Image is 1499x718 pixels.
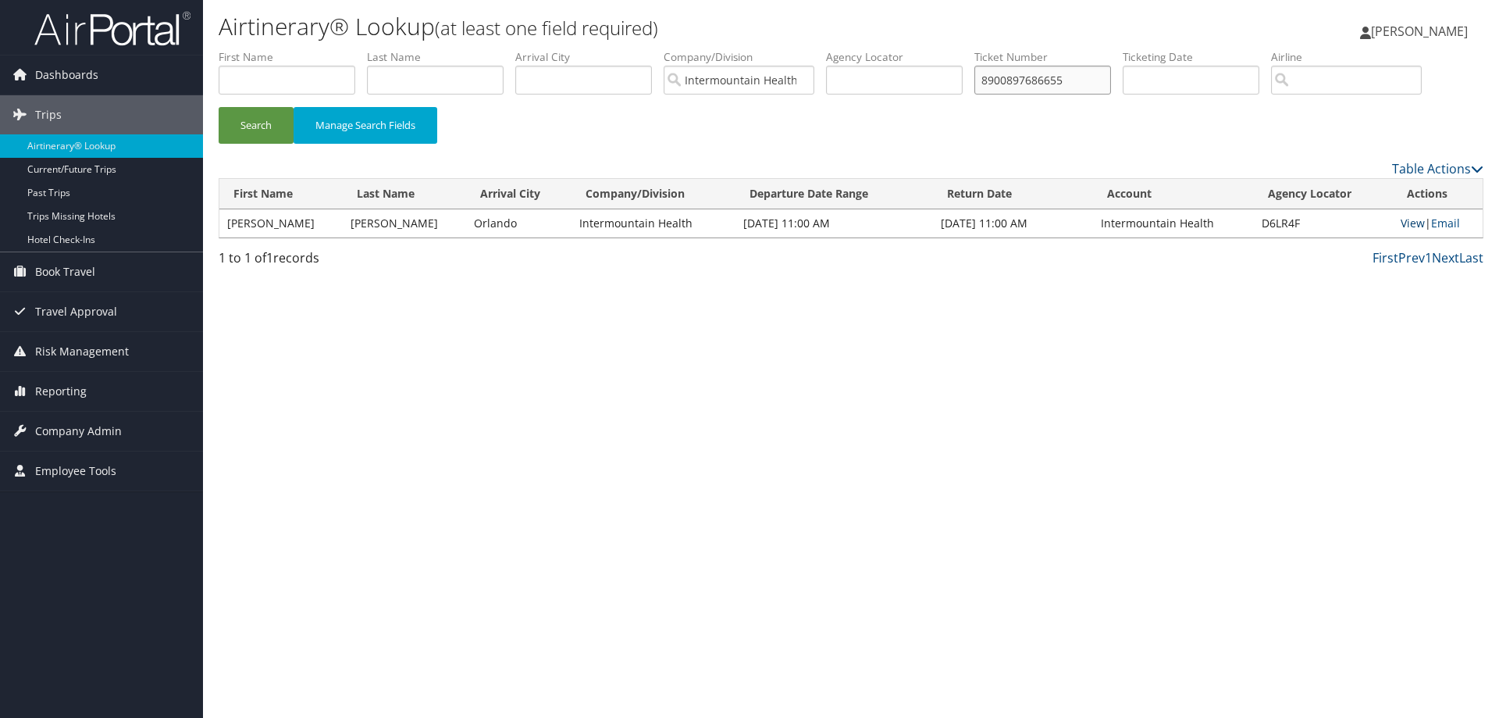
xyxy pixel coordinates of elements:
[343,179,466,209] th: Last Name: activate to sort column ascending
[1425,249,1432,266] a: 1
[219,179,343,209] th: First Name: activate to sort column ascending
[35,412,122,451] span: Company Admin
[664,49,826,65] label: Company/Division
[735,209,933,238] td: [DATE] 11:00 AM
[571,179,735,209] th: Company/Division
[35,95,62,134] span: Trips
[1360,8,1483,55] a: [PERSON_NAME]
[1459,249,1483,266] a: Last
[435,15,658,41] small: (at least one field required)
[1401,216,1425,230] a: View
[35,292,117,331] span: Travel Approval
[34,10,190,47] img: airportal-logo.png
[1373,249,1398,266] a: First
[294,107,437,144] button: Manage Search Fields
[735,179,933,209] th: Departure Date Range: activate to sort column ascending
[219,10,1062,43] h1: Airtinerary® Lookup
[1371,23,1468,40] span: [PERSON_NAME]
[35,332,129,371] span: Risk Management
[1093,209,1254,238] td: Intermountain Health
[219,248,518,275] div: 1 to 1 of records
[974,49,1123,65] label: Ticket Number
[515,49,664,65] label: Arrival City
[1123,49,1271,65] label: Ticketing Date
[367,49,515,65] label: Last Name
[35,452,116,491] span: Employee Tools
[1393,179,1483,209] th: Actions
[826,49,974,65] label: Agency Locator
[933,209,1093,238] td: [DATE] 11:00 AM
[219,49,367,65] label: First Name
[1393,209,1483,238] td: |
[466,179,571,209] th: Arrival City: activate to sort column ascending
[219,209,343,238] td: [PERSON_NAME]
[1431,216,1460,230] a: Email
[35,252,95,291] span: Book Travel
[1254,209,1393,238] td: D6LR4F
[35,55,98,95] span: Dashboards
[266,249,273,266] span: 1
[1398,249,1425,266] a: Prev
[1271,49,1433,65] label: Airline
[35,372,87,411] span: Reporting
[933,179,1093,209] th: Return Date: activate to sort column ascending
[1254,179,1393,209] th: Agency Locator: activate to sort column ascending
[1432,249,1459,266] a: Next
[1392,160,1483,177] a: Table Actions
[219,107,294,144] button: Search
[466,209,571,238] td: Orlando
[343,209,466,238] td: [PERSON_NAME]
[571,209,735,238] td: Intermountain Health
[1093,179,1254,209] th: Account: activate to sort column descending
